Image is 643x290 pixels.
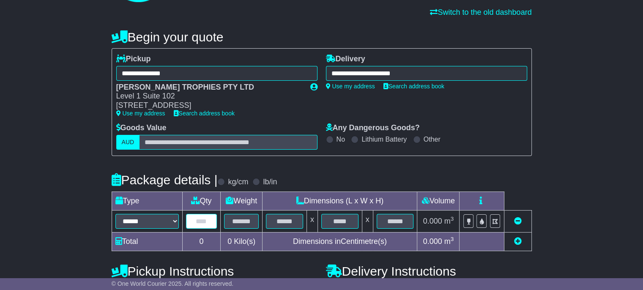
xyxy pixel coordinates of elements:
td: Kilo(s) [221,232,263,251]
a: Search address book [174,110,235,117]
label: No [337,135,345,143]
span: 0.000 [423,217,442,225]
sup: 3 [451,216,454,222]
div: Level 1 Suite 102 [116,92,302,101]
label: Any Dangerous Goods? [326,123,420,133]
td: Weight [221,192,263,210]
td: x [362,210,373,232]
td: Total [112,232,182,251]
span: © One World Courier 2025. All rights reserved. [112,280,234,287]
label: Lithium Battery [361,135,407,143]
label: Other [424,135,441,143]
label: Delivery [326,55,365,64]
h4: Package details | [112,173,218,187]
div: [PERSON_NAME] TROPHIES PTY LTD [116,83,302,92]
span: 0.000 [423,237,442,246]
sup: 3 [451,236,454,242]
h4: Begin your quote [112,30,532,44]
td: x [306,210,317,232]
h4: Pickup Instructions [112,264,317,278]
a: Use my address [326,83,375,90]
label: Pickup [116,55,151,64]
span: m [444,237,454,246]
h4: Delivery Instructions [326,264,532,278]
label: lb/in [263,178,277,187]
td: Dimensions in Centimetre(s) [263,232,417,251]
td: Type [112,192,182,210]
td: Qty [182,192,221,210]
a: Add new item [514,237,522,246]
td: Volume [417,192,460,210]
a: Remove this item [514,217,522,225]
a: Search address book [383,83,444,90]
div: [STREET_ADDRESS] [116,101,302,110]
label: Goods Value [116,123,167,133]
span: 0 [227,237,232,246]
span: m [444,217,454,225]
a: Switch to the old dashboard [430,8,531,16]
td: Dimensions (L x W x H) [263,192,417,210]
label: kg/cm [228,178,248,187]
td: 0 [182,232,221,251]
a: Use my address [116,110,165,117]
label: AUD [116,135,140,150]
